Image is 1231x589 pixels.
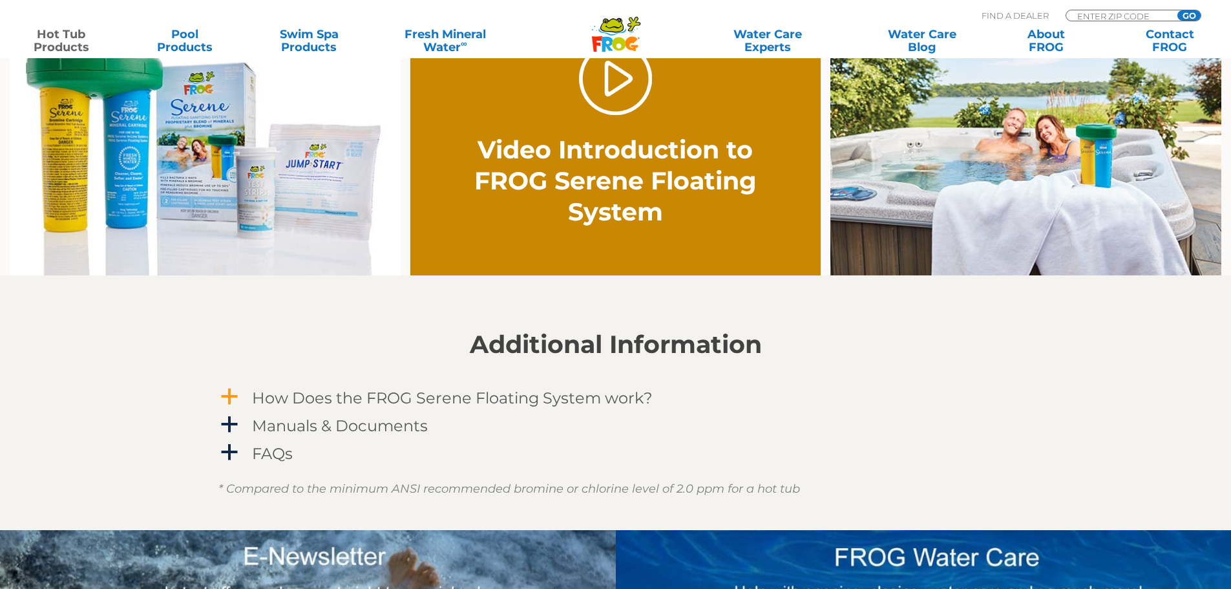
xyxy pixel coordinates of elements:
span: a [220,415,239,434]
a: AboutFROG [998,28,1094,54]
sup: ∞ [461,38,467,48]
a: a How Does the FROG Serene Floating System work? [218,386,1013,410]
a: Hot TubProducts [13,28,109,54]
span: a [220,443,239,462]
input: GO [1177,10,1201,21]
a: a Manuals & Documents [218,414,1013,438]
a: Water CareExperts [689,28,846,54]
a: Fresh MineralWater∞ [384,28,505,54]
a: PoolProducts [137,28,233,54]
a: Water CareBlog [874,28,970,54]
a: a FAQs [218,442,1013,466]
a: Play Video [579,42,652,115]
h2: Additional Information [218,330,1013,359]
h2: Video Introduction to FROG Serene Floating System [472,134,759,228]
em: * Compared to the minimum ANSI recommended bromine or chlorine level of 2.0 ppm for a hot tub [218,482,800,496]
a: ContactFROG [1122,28,1218,54]
h4: FAQs [252,445,293,462]
input: Zip Code Form [1076,10,1163,21]
p: Find A Dealer [982,10,1049,21]
span: a [220,387,239,407]
a: Swim SpaProducts [261,28,357,54]
h4: How Does the FROG Serene Floating System work? [252,389,653,407]
h4: Manuals & Documents [252,417,428,434]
